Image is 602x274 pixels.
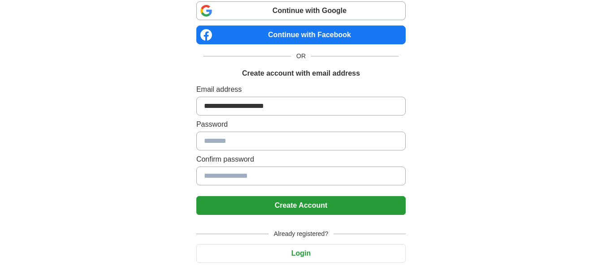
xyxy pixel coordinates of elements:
[196,249,406,257] a: Login
[196,26,406,44] a: Continue with Facebook
[291,51,311,61] span: OR
[196,196,406,215] button: Create Account
[269,229,333,239] span: Already registered?
[196,119,406,130] label: Password
[196,154,406,165] label: Confirm password
[242,68,360,79] h1: Create account with email address
[196,84,406,95] label: Email address
[196,244,406,263] button: Login
[196,1,406,20] a: Continue with Google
